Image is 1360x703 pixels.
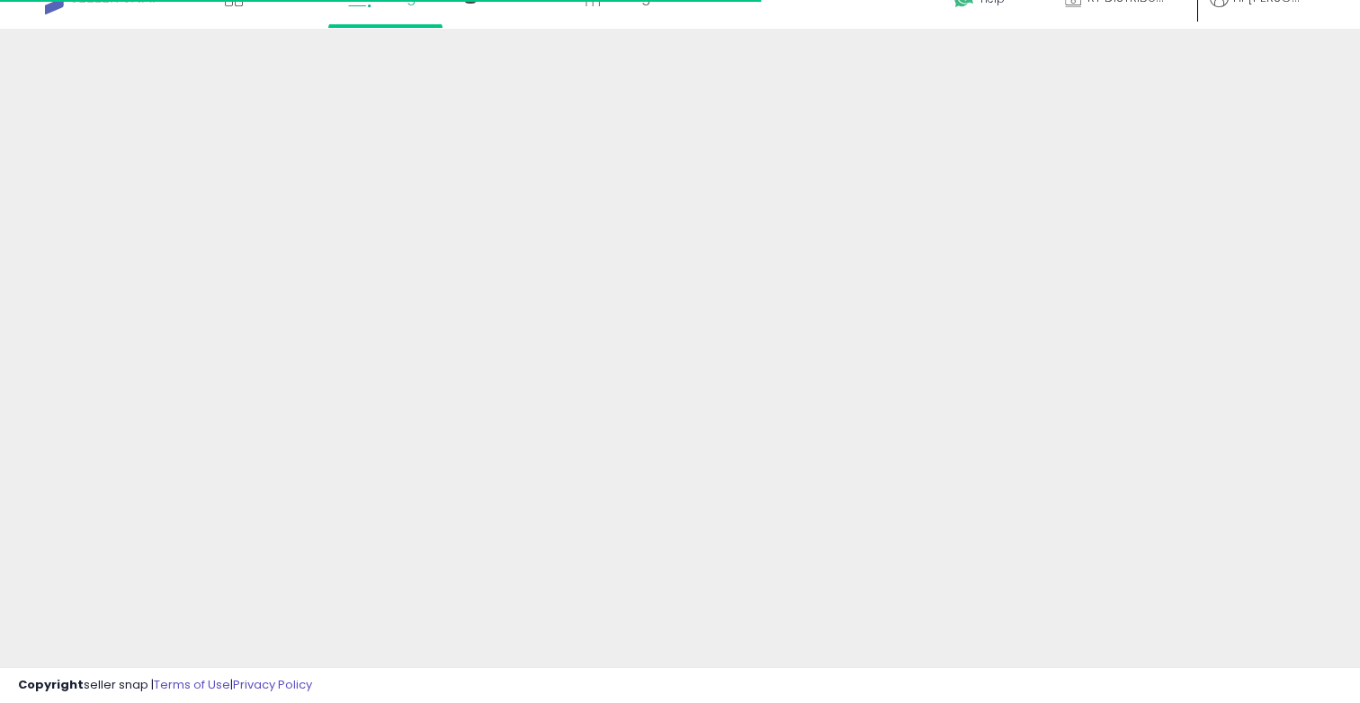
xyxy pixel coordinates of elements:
[18,677,312,694] div: seller snap | |
[18,676,84,693] strong: Copyright
[233,676,312,693] a: Privacy Policy
[154,676,230,693] a: Terms of Use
